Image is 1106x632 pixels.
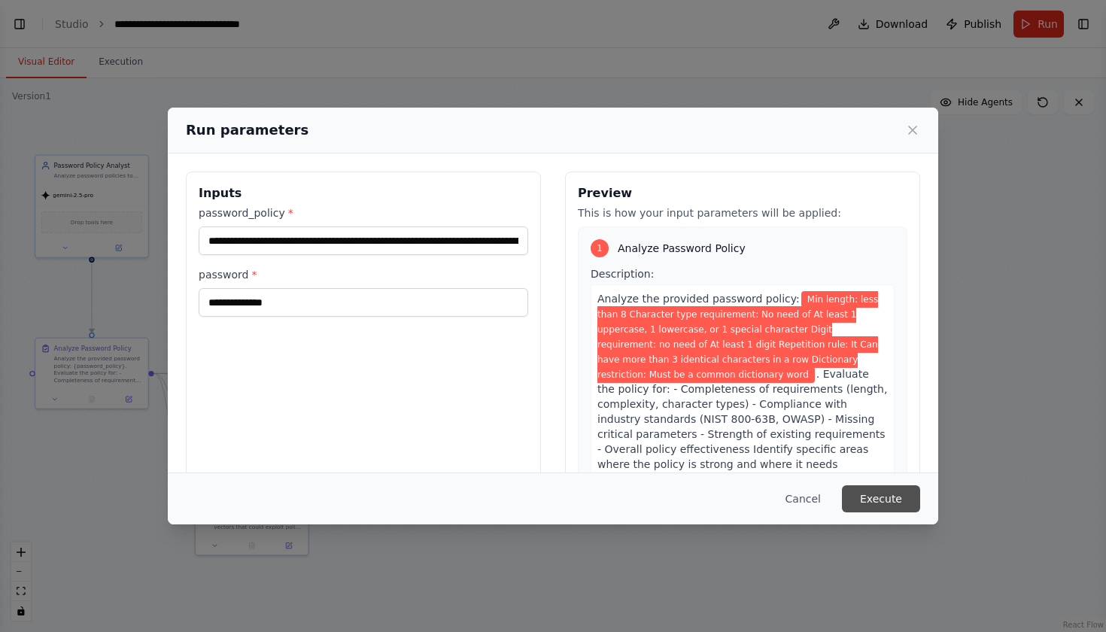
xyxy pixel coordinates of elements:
[597,293,800,305] span: Analyze the provided password policy:
[578,205,907,220] p: This is how your input parameters will be applied:
[578,184,907,202] h3: Preview
[186,120,308,141] h2: Run parameters
[591,239,609,257] div: 1
[199,184,528,202] h3: Inputs
[199,267,528,282] label: password
[199,205,528,220] label: password_policy
[618,241,746,256] span: Analyze Password Policy
[591,268,654,280] span: Description:
[773,485,833,512] button: Cancel
[842,485,920,512] button: Execute
[597,291,878,383] span: Variable: password_policy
